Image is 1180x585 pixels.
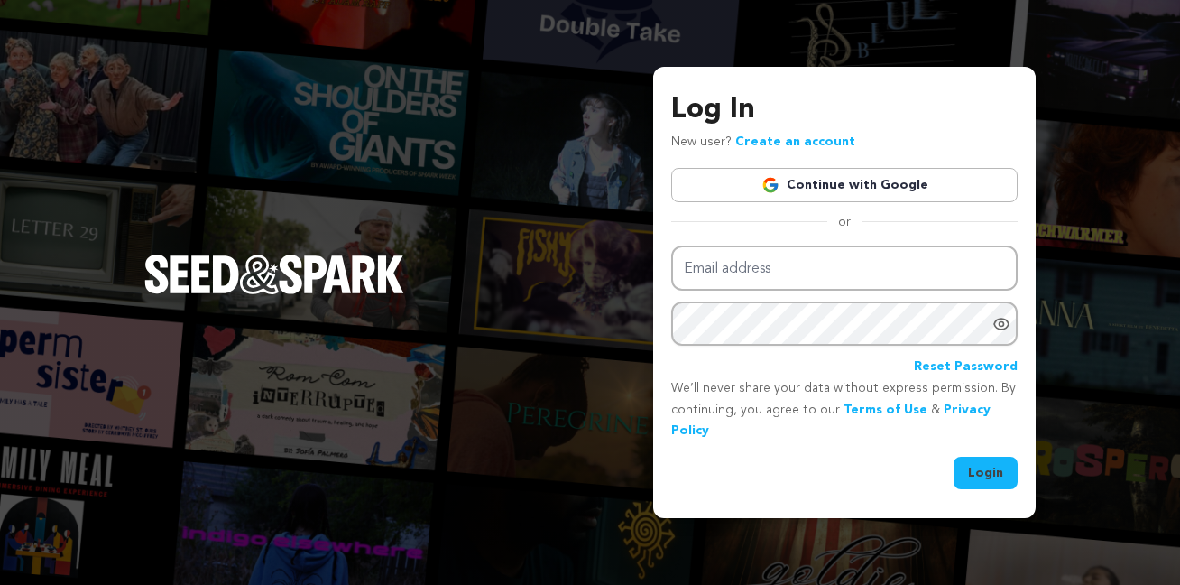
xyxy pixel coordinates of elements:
[827,213,862,231] span: or
[671,246,1018,292] input: Email address
[144,255,404,330] a: Seed&Spark Homepage
[954,457,1018,489] button: Login
[671,88,1018,132] h3: Log In
[914,357,1018,378] a: Reset Password
[844,404,927,416] a: Terms of Use
[992,315,1010,333] a: Show password as plain text. Warning: this will display your password on the screen.
[671,378,1018,442] p: We’ll never share your data without express permission. By continuing, you agree to our & .
[761,176,779,194] img: Google logo
[671,168,1018,202] a: Continue with Google
[144,255,404,294] img: Seed&Spark Logo
[671,132,855,153] p: New user?
[735,135,855,148] a: Create an account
